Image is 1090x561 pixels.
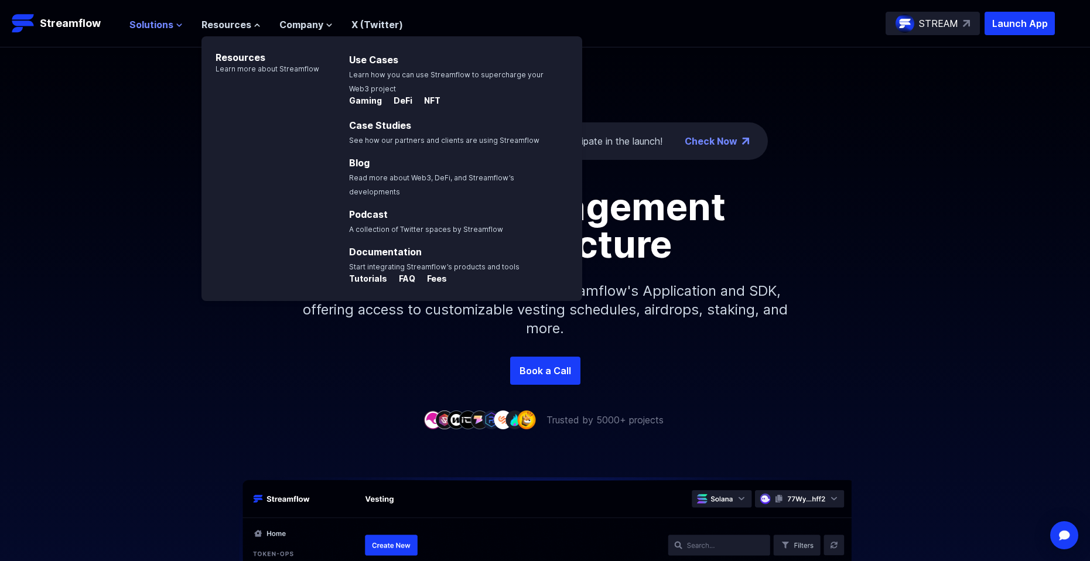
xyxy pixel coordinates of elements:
a: FAQ [389,274,418,286]
p: Trusted by 5000+ projects [546,413,664,427]
a: Streamflow [12,12,118,35]
img: top-right-arrow.svg [963,20,970,27]
p: FAQ [389,273,415,285]
p: STREAM [919,16,958,30]
span: Resources [201,18,251,32]
div: Open Intercom Messenger [1050,521,1078,549]
a: Gaming [349,96,384,108]
img: streamflow-logo-circle.png [896,14,914,33]
p: Resources [201,36,319,64]
span: Learn how you can use Streamflow to supercharge your Web3 project [349,70,544,93]
img: top-right-arrow.png [742,138,749,145]
p: Streamflow [40,15,101,32]
img: company-5 [470,411,489,429]
img: Streamflow Logo [12,12,35,35]
span: Company [279,18,323,32]
span: See how our partners and clients are using Streamflow [349,136,539,145]
p: Gaming [349,95,382,107]
a: STREAM [886,12,980,35]
span: A collection of Twitter spaces by Streamflow [349,225,503,234]
button: Solutions [129,18,183,32]
a: Documentation [349,246,422,258]
img: company-9 [517,411,536,429]
img: company-8 [505,411,524,429]
img: company-1 [423,411,442,429]
a: Book a Call [510,357,580,385]
a: NFT [415,96,440,108]
a: Podcast [349,208,388,220]
p: Learn more about Streamflow [201,64,319,74]
span: Solutions [129,18,173,32]
p: Fees [418,273,447,285]
img: company-7 [494,411,512,429]
a: Check Now [685,134,737,148]
a: Use Cases [349,54,398,66]
a: Tutorials [349,274,389,286]
button: Resources [201,18,261,32]
img: company-2 [435,411,454,429]
button: Launch App [985,12,1055,35]
p: DeFi [384,95,412,107]
img: company-3 [447,411,466,429]
span: Start integrating Streamflow’s products and tools [349,262,520,271]
a: Fees [418,274,447,286]
a: X (Twitter) [351,19,403,30]
p: Tutorials [349,273,387,285]
span: Read more about Web3, DeFi, and Streamflow’s developments [349,173,514,196]
a: Case Studies [349,119,411,131]
a: Blog [349,157,370,169]
p: Simplify your token distribution with Streamflow's Application and SDK, offering access to custom... [293,263,797,357]
button: Company [279,18,333,32]
img: company-4 [459,411,477,429]
p: NFT [415,95,440,107]
a: DeFi [384,96,415,108]
img: company-6 [482,411,501,429]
